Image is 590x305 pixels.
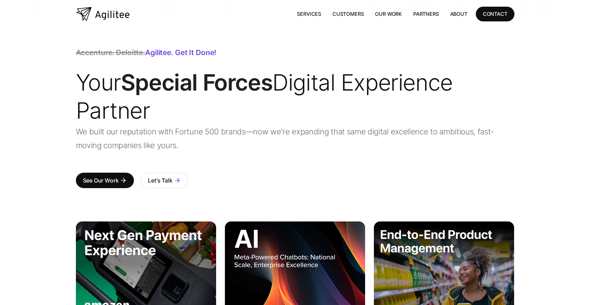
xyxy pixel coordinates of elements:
[445,7,473,21] a: About
[76,69,453,124] span: Your Digital Experience Partner
[327,7,369,21] a: Customers
[121,69,272,96] strong: Special Forces
[76,125,514,152] p: We built our reputation with Fortune 500 brands—now we're expanding that same digital excellence ...
[76,48,145,57] span: Accenture. Deloitte.
[120,177,127,184] div: arrow_forward
[483,9,507,18] div: CONTACT
[476,7,514,21] a: CONTACT
[369,7,408,21] a: Our Work
[83,175,119,185] div: See Our Work
[76,7,130,21] a: home
[174,177,181,184] div: arrow_forward
[141,173,188,188] a: Let's Talkarrow_forward
[148,175,172,185] div: Let's Talk
[76,173,134,188] a: See Our Workarrow_forward
[408,7,445,21] a: Partners
[291,7,327,21] a: Services
[76,49,216,56] div: Agilitee. Get it done!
